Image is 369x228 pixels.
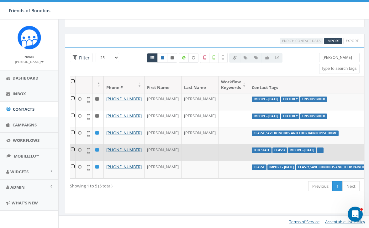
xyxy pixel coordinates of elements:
[200,53,209,63] label: Not a Mobile
[252,97,280,102] label: Import - [DATE]
[13,106,34,112] span: Contacts
[332,181,343,192] a: 1
[106,164,142,170] a: [PHONE_NUMBER]
[281,97,300,102] label: textedly
[319,148,322,152] a: ...
[12,200,38,206] span: What's New
[18,26,41,49] img: Rally_Corp_Icon.png
[182,127,219,144] td: [PERSON_NAME]
[179,53,189,63] label: Data Enriched
[218,53,228,63] label: Not Validated
[145,93,182,110] td: [PERSON_NAME]
[13,137,40,143] span: Workflows
[106,130,142,136] a: [PHONE_NUMBER]
[145,144,182,161] td: [PERSON_NAME]
[267,164,296,170] label: Import - [DATE]
[9,8,50,14] span: Friends of Bonobos
[219,76,249,93] th: Workflow Keywords: activate to sort column ascending
[281,114,300,119] label: textedly
[188,53,198,63] label: Data not Enriched
[70,53,92,63] span: Advance Filter
[147,53,158,63] a: All contacts
[145,76,182,93] th: First Name
[161,56,164,60] i: This phone number is subscribed and will receive texts.
[106,113,142,119] a: [PHONE_NUMBER]
[145,110,182,127] td: [PERSON_NAME]
[319,53,360,62] input: Type to search
[167,53,177,63] a: Opted Out
[324,38,342,44] a: Import
[13,122,37,128] span: Campaigns
[70,181,185,189] div: Showing 1 to 5 (5 total)
[106,96,142,102] a: [PHONE_NUMBER]
[252,164,266,170] label: classy
[70,10,107,21] h2: Contacts
[289,219,319,225] a: Terms of Service
[343,38,361,44] a: Export
[106,147,142,153] a: [PHONE_NUMBER]
[15,59,44,64] small: [PERSON_NAME]
[145,161,182,178] td: [PERSON_NAME]
[10,184,25,190] span: Admin
[182,76,219,93] th: Last Name
[24,54,34,59] small: Name
[209,53,219,63] label: Validated
[77,55,90,61] span: Filter
[10,169,29,175] span: Widgets
[182,93,219,110] td: [PERSON_NAME]
[272,147,287,153] label: classy
[252,147,271,153] label: FOB Staff
[182,110,219,127] td: [PERSON_NAME]
[325,219,365,225] a: Acceptable Use Policy
[145,127,182,144] td: [PERSON_NAME]
[13,91,26,97] span: Inbox
[342,181,360,192] a: Next
[252,131,339,136] label: classy_Save Bonobos and their Rainforest Home
[104,76,145,93] th: Phone #: activate to sort column ascending
[15,58,44,64] a: [PERSON_NAME]
[157,53,167,63] a: Active
[321,66,359,71] textarea: Search
[14,153,39,159] span: MobilizeU™
[288,147,316,153] label: Import - [DATE]
[171,56,174,60] i: This phone number is unsubscribed and has opted-out of all texts.
[308,181,333,192] a: Previous
[327,38,340,43] span: Import
[300,97,327,102] label: unsubscribed
[13,75,39,81] span: Dashboard
[348,207,363,222] iframe: Intercom live chat
[300,114,327,119] label: unsubscribed
[327,38,340,43] span: CSV files only
[252,114,280,119] label: Import - [DATE]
